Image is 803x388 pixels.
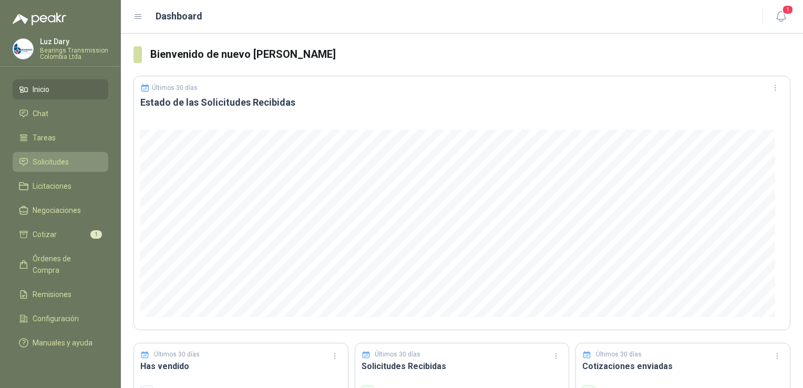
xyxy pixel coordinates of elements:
[40,47,108,60] p: Bearings Transmission Colombia Ltda
[582,360,784,373] h3: Cotizaciones enviadas
[156,9,202,24] h1: Dashboard
[33,205,81,216] span: Negociaciones
[150,46,790,63] h3: Bienvenido de nuevo [PERSON_NAME]
[13,128,108,148] a: Tareas
[33,84,49,95] span: Inicio
[771,7,790,26] button: 1
[140,96,784,109] h3: Estado de las Solicitudes Recibidas
[13,152,108,172] a: Solicitudes
[33,313,79,324] span: Configuración
[596,350,642,360] p: Últimos 30 días
[152,84,198,91] p: Últimos 30 días
[375,350,420,360] p: Últimos 30 días
[90,230,102,239] span: 1
[13,200,108,220] a: Negociaciones
[13,333,108,353] a: Manuales y ayuda
[154,350,200,360] p: Últimos 30 días
[40,38,108,45] p: Luz Dary
[33,289,71,300] span: Remisiones
[362,360,563,373] h3: Solicitudes Recibidas
[33,180,71,192] span: Licitaciones
[33,132,56,144] span: Tareas
[33,156,69,168] span: Solicitudes
[13,104,108,124] a: Chat
[13,79,108,99] a: Inicio
[140,360,342,373] h3: Has vendido
[33,229,57,240] span: Cotizar
[33,337,92,349] span: Manuales y ayuda
[33,108,48,119] span: Chat
[33,253,98,276] span: Órdenes de Compra
[13,249,108,280] a: Órdenes de Compra
[13,284,108,304] a: Remisiones
[782,5,794,15] span: 1
[13,13,66,25] img: Logo peakr
[13,309,108,329] a: Configuración
[13,39,33,59] img: Company Logo
[13,176,108,196] a: Licitaciones
[13,224,108,244] a: Cotizar1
